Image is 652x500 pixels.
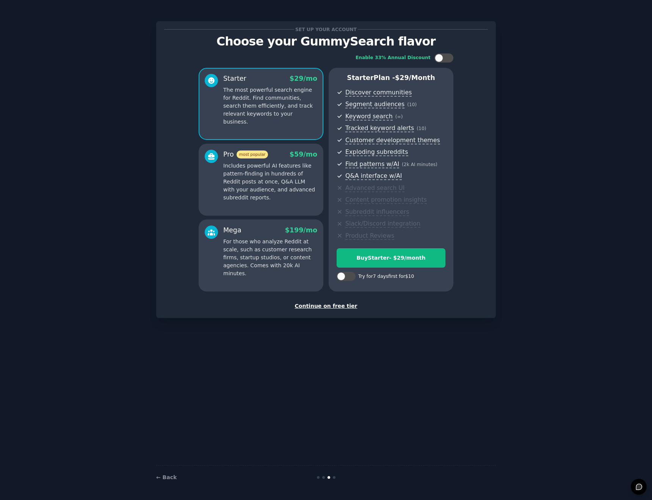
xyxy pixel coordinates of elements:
[345,148,408,156] span: Exploding subreddits
[345,172,402,180] span: Q&A interface w/AI
[345,184,404,192] span: Advanced search UI
[345,208,409,216] span: Subreddit influencers
[395,74,435,82] span: $ 29 /month
[345,196,427,204] span: Content promotion insights
[407,102,417,107] span: ( 10 )
[164,35,488,48] p: Choose your GummySearch flavor
[223,162,317,202] p: Includes powerful AI features like pattern-finding in hundreds of Reddit posts at once, Q&A LLM w...
[345,136,440,144] span: Customer development themes
[237,150,268,158] span: most popular
[395,114,403,119] span: ( ∞ )
[290,75,317,82] span: $ 29 /mo
[285,226,317,234] span: $ 199 /mo
[345,113,393,121] span: Keyword search
[337,73,445,83] p: Starter Plan -
[156,474,177,480] a: ← Back
[345,100,404,108] span: Segment audiences
[290,150,317,158] span: $ 59 /mo
[345,220,420,228] span: Slack/Discord integration
[345,160,399,168] span: Find patterns w/AI
[223,74,246,83] div: Starter
[356,55,431,61] div: Enable 33% Annual Discount
[223,86,317,126] p: The most powerful search engine for Reddit. Find communities, search them efficiently, and track ...
[358,273,414,280] div: Try for 7 days first for $10
[345,232,394,240] span: Product Reviews
[223,238,317,277] p: For those who analyze Reddit at scale, such as customer research firms, startup studios, or conte...
[164,302,488,310] div: Continue on free tier
[345,89,412,97] span: Discover communities
[417,126,426,131] span: ( 10 )
[402,162,437,167] span: ( 2k AI minutes )
[223,226,241,235] div: Mega
[294,25,358,33] span: Set up your account
[337,248,445,268] button: BuyStarter- $29/month
[345,124,414,132] span: Tracked keyword alerts
[337,254,445,262] div: Buy Starter - $ 29 /month
[223,150,268,159] div: Pro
